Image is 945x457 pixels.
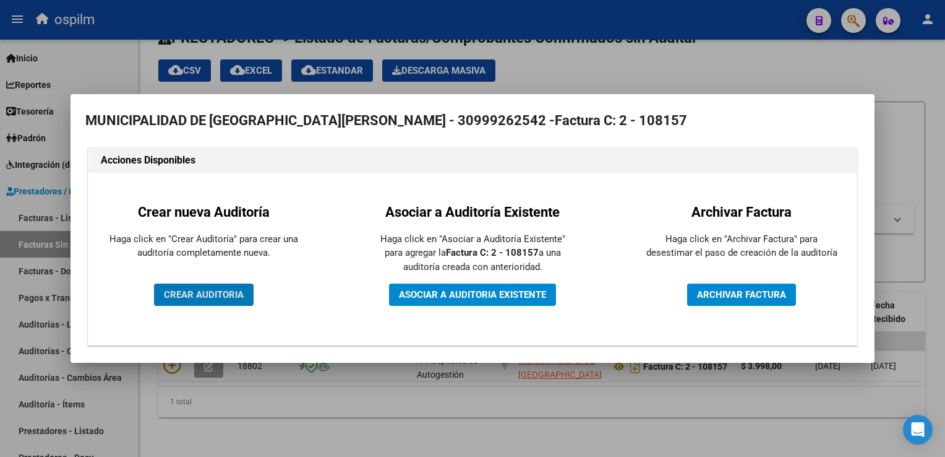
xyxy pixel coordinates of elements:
p: Haga click en "Archivar Factura" para desestimar el paso de creación de la auditoría [646,232,837,260]
p: Haga click en "Asociar a Auditoría Existente" para agregar la a una auditoría creada con anterior... [377,232,568,274]
button: CREAR AUDITORIA [154,284,254,306]
h2: MUNICIPALIDAD DE [GEOGRAPHIC_DATA][PERSON_NAME] - 30999262542 - [85,109,860,133]
h2: Archivar Factura [646,202,837,222]
h1: Acciones Disponibles [101,153,844,168]
strong: Factura C: 2 - 108157 [446,247,539,258]
span: ARCHIVAR FACTURA [697,289,786,300]
strong: Factura C: 2 - 108157 [555,113,687,128]
span: ASOCIAR A AUDITORIA EXISTENTE [399,289,546,300]
p: Haga click en "Crear Auditoría" para crear una auditoría completamente nueva. [108,232,299,260]
h2: Asociar a Auditoría Existente [377,202,568,222]
button: ASOCIAR A AUDITORIA EXISTENTE [389,284,556,306]
button: ARCHIVAR FACTURA [687,284,796,306]
h2: Crear nueva Auditoría [108,202,299,222]
span: CREAR AUDITORIA [164,289,244,300]
div: Open Intercom Messenger [903,415,933,445]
